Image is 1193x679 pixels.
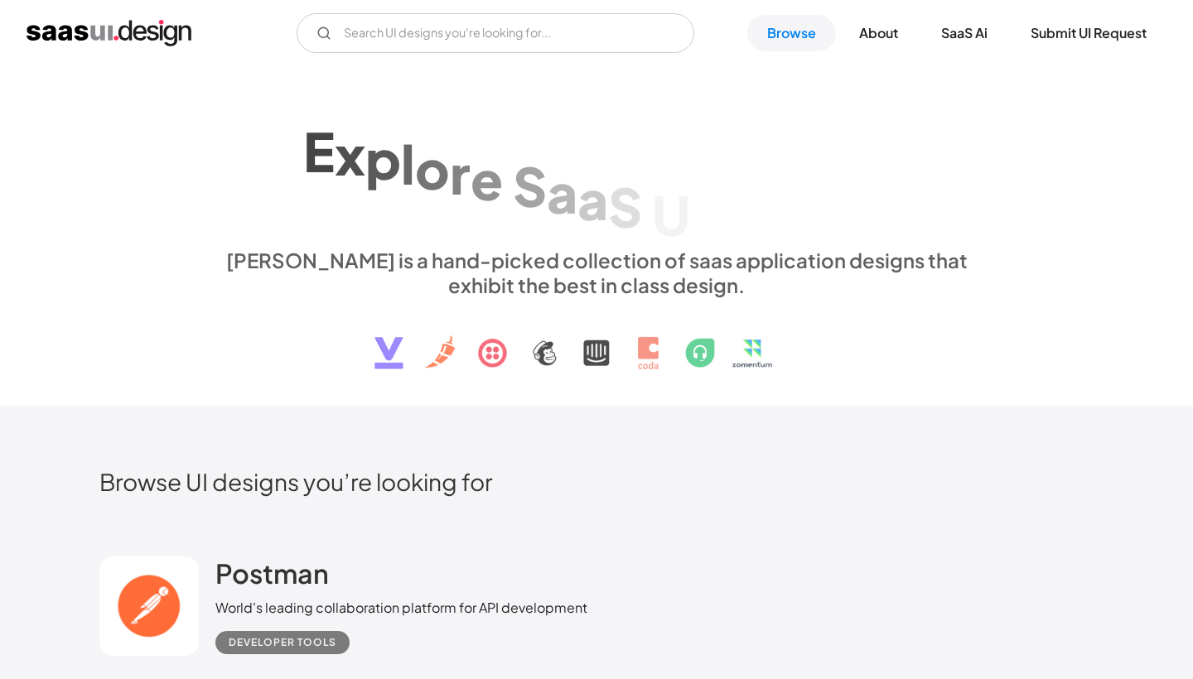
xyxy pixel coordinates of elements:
[450,142,471,205] div: r
[27,20,191,46] a: home
[415,137,450,200] div: o
[401,132,415,195] div: l
[215,104,978,232] h1: Explore SaaS UI design patterns & interactions.
[471,147,503,211] div: e
[215,248,978,297] div: [PERSON_NAME] is a hand-picked collection of saas application designs that exhibit the best in cl...
[99,467,1094,496] h2: Browse UI designs you’re looking for
[215,556,329,598] a: Postman
[608,175,642,238] div: S
[921,15,1007,51] a: SaaS Ai
[652,183,690,247] div: U
[229,633,336,653] div: Developer tools
[513,154,547,218] div: S
[215,556,329,590] h2: Postman
[215,598,587,618] div: World's leading collaboration platform for API development
[297,13,694,53] input: Search UI designs you're looking for...
[547,161,577,224] div: a
[839,15,918,51] a: About
[345,297,848,383] img: text, icon, saas logo
[335,123,365,186] div: x
[297,13,694,53] form: Email Form
[365,127,401,190] div: p
[1011,15,1166,51] a: Submit UI Request
[303,119,335,183] div: E
[747,15,836,51] a: Browse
